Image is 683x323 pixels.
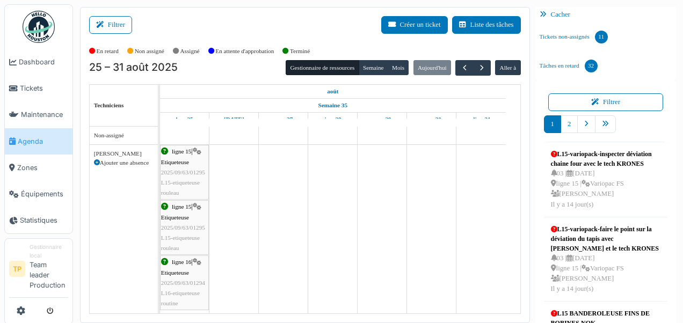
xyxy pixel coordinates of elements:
span: Dashboard [19,57,68,67]
div: Non-assigné [94,131,154,140]
span: 2025/09/63/01295 [161,224,205,231]
a: 28 août 2025 [322,113,344,126]
span: Statistiques [20,215,68,225]
button: Liste des tâches [452,16,521,34]
button: Gestionnaire de ressources [286,60,359,75]
a: Dashboard [5,49,72,75]
span: Etiqueteuse [161,214,189,221]
button: Mois [388,60,409,75]
button: Aller à [495,60,520,75]
span: L15-etiqueteuse rouleau [161,179,200,196]
div: 03 | [DATE] ligne 15 | Variopac FS [PERSON_NAME] Il y a 14 jour(s) [551,168,661,210]
span: Équipements [21,189,68,199]
div: 11 [595,31,608,43]
span: Zones [17,163,68,173]
a: 30 août 2025 [419,113,444,126]
a: Maintenance [5,101,72,128]
label: Assigné [180,47,200,56]
span: Agenda [18,136,68,146]
a: L15-variopack-faire le point sur la déviation du tapis avec [PERSON_NAME] et le tech KRONES 03 |[... [548,222,664,297]
a: Semaine 35 [316,99,350,112]
span: L16-etiqueteuse routine [161,290,200,306]
div: 03 | [DATE] ligne 15 | Variopac FS [PERSON_NAME] Il y a 14 jour(s) [551,253,661,295]
a: Tickets non-assignés [535,23,612,52]
a: Statistiques [5,207,72,233]
button: Créer un ticket [381,16,448,34]
div: Gestionnaire local [30,243,68,260]
div: | [161,202,208,253]
button: Filtrer [548,93,664,111]
a: 1 [544,115,561,133]
a: 26 août 2025 [221,113,247,126]
div: L15-variopack-faire le point sur la déviation du tapis avec [PERSON_NAME] et le tech KRONES [551,224,661,253]
span: ligne 16 [172,259,191,265]
button: Filtrer [89,16,132,34]
div: [PERSON_NAME] [94,149,154,158]
a: Équipements [5,181,72,207]
a: Zones [5,155,72,181]
a: Agenda [5,128,72,155]
span: Etiqueteuse [161,269,189,276]
button: Précédent [455,60,473,76]
div: Ajouter une absence [94,158,154,167]
div: L15-variopack-inspecter déviation chaine four avec le tech KRONES [551,149,661,168]
span: 2025/09/63/01295 [161,169,205,175]
span: 2025/09/63/01294 [161,280,205,286]
a: 2 [561,115,578,133]
li: Team leader Production [30,243,68,295]
span: Maintenance [21,109,68,120]
label: En retard [97,47,119,56]
img: Badge_color-CXgf-gQk.svg [23,11,55,43]
a: TP Gestionnaire localTeam leader Production [9,243,68,297]
nav: pager [544,115,668,142]
a: Tickets [5,75,72,101]
button: Suivant [473,60,491,76]
span: Techniciens [94,102,124,108]
span: L15-etiqueteuse rouleau [161,234,200,251]
span: Tickets [20,83,68,93]
a: 25 août 2025 [173,113,195,126]
div: Cacher [535,7,677,23]
h2: 25 – 31 août 2025 [89,61,178,74]
label: Terminé [290,47,310,56]
div: | [161,146,208,198]
button: Semaine [359,60,388,75]
div: | [161,257,208,309]
span: ligne 15 [172,203,191,210]
span: Etiqueteuse [161,159,189,165]
label: En attente d'approbation [215,47,274,56]
li: TP [9,261,25,277]
div: 32 [585,60,598,72]
a: L15-variopack-inspecter déviation chaine four avec le tech KRONES 03 |[DATE] ligne 15 |Variopac F... [548,146,664,212]
button: Aujourd'hui [413,60,451,75]
a: 31 août 2025 [469,113,493,126]
a: 27 août 2025 [271,113,295,126]
a: Tâches en retard [535,52,602,80]
label: Non assigné [135,47,164,56]
a: 29 août 2025 [370,113,394,126]
a: 25 août 2025 [324,85,341,98]
span: ligne 15 [172,148,191,155]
